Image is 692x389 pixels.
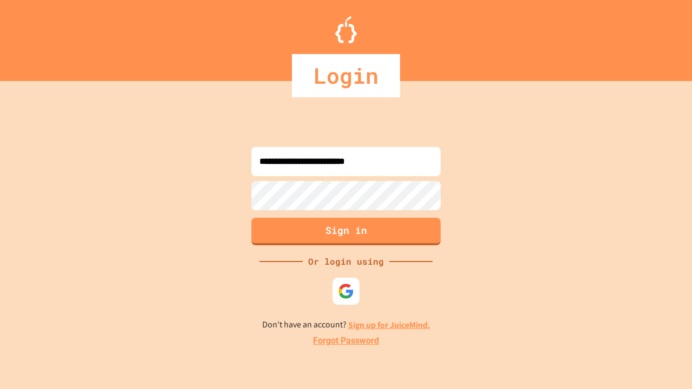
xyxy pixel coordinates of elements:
div: Login [292,54,400,97]
p: Don't have an account? [262,318,430,332]
button: Sign in [251,218,441,245]
img: google-icon.svg [338,283,354,299]
img: Logo.svg [335,16,357,43]
a: Sign up for JuiceMind. [348,319,430,331]
div: Or login using [303,255,389,268]
a: Forgot Password [313,334,379,347]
